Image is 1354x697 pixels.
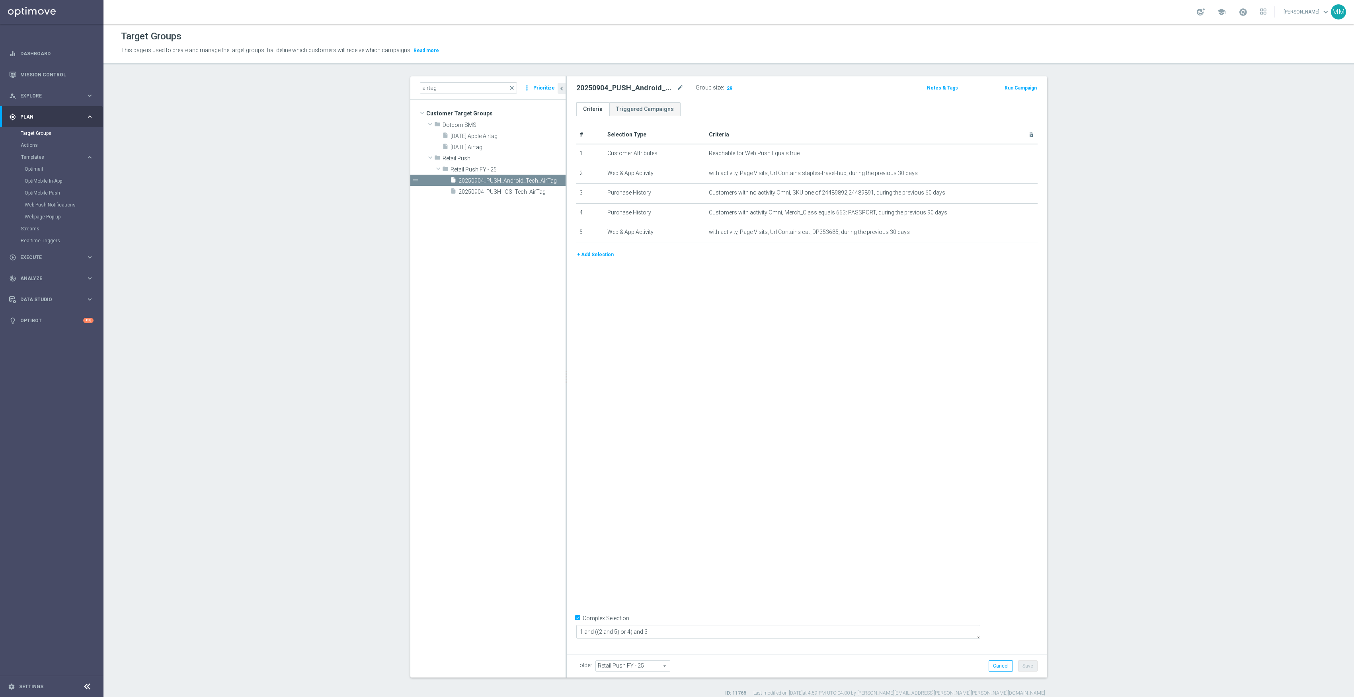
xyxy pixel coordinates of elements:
[604,184,706,204] td: Purchase History
[576,184,604,204] td: 3
[9,296,94,303] button: Data Studio keyboard_arrow_right
[20,297,86,302] span: Data Studio
[604,223,706,243] td: Web & App Activity
[25,175,103,187] div: OptiMobile In-App
[576,164,604,184] td: 2
[709,150,800,157] span: Reachable for Web Push Equals true
[576,126,604,144] th: #
[20,64,94,85] a: Mission Control
[9,43,94,64] div: Dashboard
[9,275,94,282] button: track_changes Analyze keyboard_arrow_right
[709,189,945,196] span: Customers with no activity Omni, SKU one of 24489892,24489891, during the previous 60 days
[21,151,103,223] div: Templates
[926,84,959,92] button: Notes & Tags
[9,114,94,120] button: gps_fixed Plan keyboard_arrow_right
[9,92,16,99] i: person_search
[25,190,83,196] a: OptiMobile Push
[9,296,86,303] div: Data Studio
[709,131,729,138] span: Criteria
[86,113,94,121] i: keyboard_arrow_right
[420,82,517,93] input: Quick find group or folder
[523,82,531,93] i: more_vert
[21,142,83,148] a: Actions
[1028,132,1034,138] i: delete_forever
[20,310,83,331] a: Optibot
[9,50,16,57] i: equalizer
[86,253,94,261] i: keyboard_arrow_right
[677,83,684,93] i: mode_edit
[9,317,94,324] button: lightbulb Optibot +10
[20,43,94,64] a: Dashboard
[443,155,566,162] span: Retail Push
[434,121,441,130] i: folder
[458,177,566,184] span: 20250904_PUSH_Android_Tech_AirTag
[121,47,412,53] span: This page is used to create and manage the target groups that define which customers will receive...
[21,226,83,232] a: Streams
[9,93,94,99] button: person_search Explore keyboard_arrow_right
[21,154,94,160] button: Templates keyboard_arrow_right
[9,275,86,282] div: Analyze
[576,203,604,223] td: 4
[21,235,103,247] div: Realtime Triggers
[9,254,16,261] i: play_circle_outline
[9,72,94,78] button: Mission Control
[21,130,83,136] a: Target Groups
[20,276,86,281] span: Analyze
[726,85,733,93] span: 29
[9,51,94,57] button: equalizer Dashboard
[576,250,615,259] button: + Add Selection
[450,177,457,186] i: insert_drive_file
[1217,8,1226,16] span: school
[9,64,94,85] div: Mission Control
[9,92,86,99] div: Explore
[458,189,566,195] span: 20250904_PUSH_iOS_Tech_AirTag
[25,178,83,184] a: OptiMobile In-App
[532,83,556,93] button: Prioritize
[9,275,16,282] i: track_changes
[451,133,566,140] span: 6.6.25 Apple Airtag
[576,144,604,164] td: 1
[989,660,1013,672] button: Cancel
[25,163,103,175] div: Optimail
[604,164,706,184] td: Web & App Activity
[21,127,103,139] div: Target Groups
[25,187,103,199] div: OptiMobile Push
[9,317,16,324] i: lightbulb
[86,92,94,99] i: keyboard_arrow_right
[442,165,449,175] i: folder
[604,126,706,144] th: Selection Type
[576,102,609,116] a: Criteria
[20,255,86,260] span: Execute
[21,155,86,160] div: Templates
[9,113,86,121] div: Plan
[509,85,515,91] span: close
[86,275,94,282] i: keyboard_arrow_right
[723,84,724,91] label: :
[86,296,94,303] i: keyboard_arrow_right
[725,690,746,697] label: ID: 11765
[20,93,86,98] span: Explore
[25,211,103,223] div: Webpage Pop-up
[696,84,723,91] label: Group size
[426,108,566,119] span: Customer Target Groups
[451,144,566,151] span: 9.5.25 Airtag
[1331,4,1346,19] div: MM
[576,83,675,93] h2: 20250904_PUSH_Android_Tech_AirTag
[450,188,457,197] i: insert_drive_file
[558,85,566,92] i: chevron_left
[1004,84,1038,92] button: Run Campaign
[709,170,918,177] span: with activity, Page Visits, Url Contains staples-travel-hub, during the previous 30 days
[451,166,566,173] span: Retail Push FY - 25
[8,683,15,690] i: settings
[1321,8,1330,16] span: keyboard_arrow_down
[576,662,592,669] label: Folder
[709,229,910,236] span: with activity, Page Visits, Url Contains cat_DP353685, during the previous 30 days
[9,310,94,331] div: Optibot
[558,83,566,94] button: chevron_left
[9,254,94,261] div: play_circle_outline Execute keyboard_arrow_right
[442,143,449,152] i: insert_drive_file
